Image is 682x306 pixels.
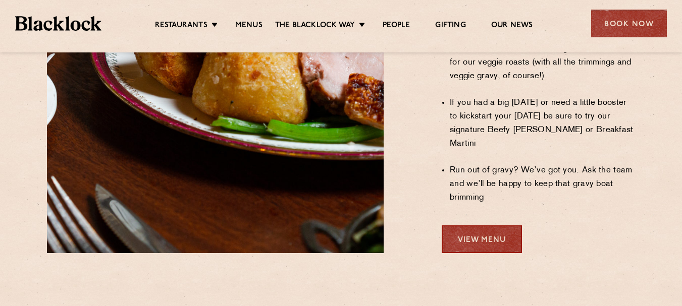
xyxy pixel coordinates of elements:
div: Book Now [591,10,667,37]
a: The Blacklock Way [275,21,355,32]
a: Restaurants [155,21,207,32]
a: View Menu [442,225,522,253]
a: Gifting [435,21,465,32]
li: Run out of gravy? We’ve got you. Ask the team and we’ll be happy to keep that gravy boat brimming [450,164,635,205]
li: We love the best of British veg too so look out for our veggie roasts (with all the trimmings and... [450,42,635,83]
a: Our News [491,21,533,32]
a: Menus [235,21,263,32]
img: BL_Textured_Logo-footer-cropped.svg [15,16,101,31]
a: People [383,21,410,32]
li: If you had a big [DATE] or need a little booster to kickstart your [DATE] be sure to try our sign... [450,96,635,151]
